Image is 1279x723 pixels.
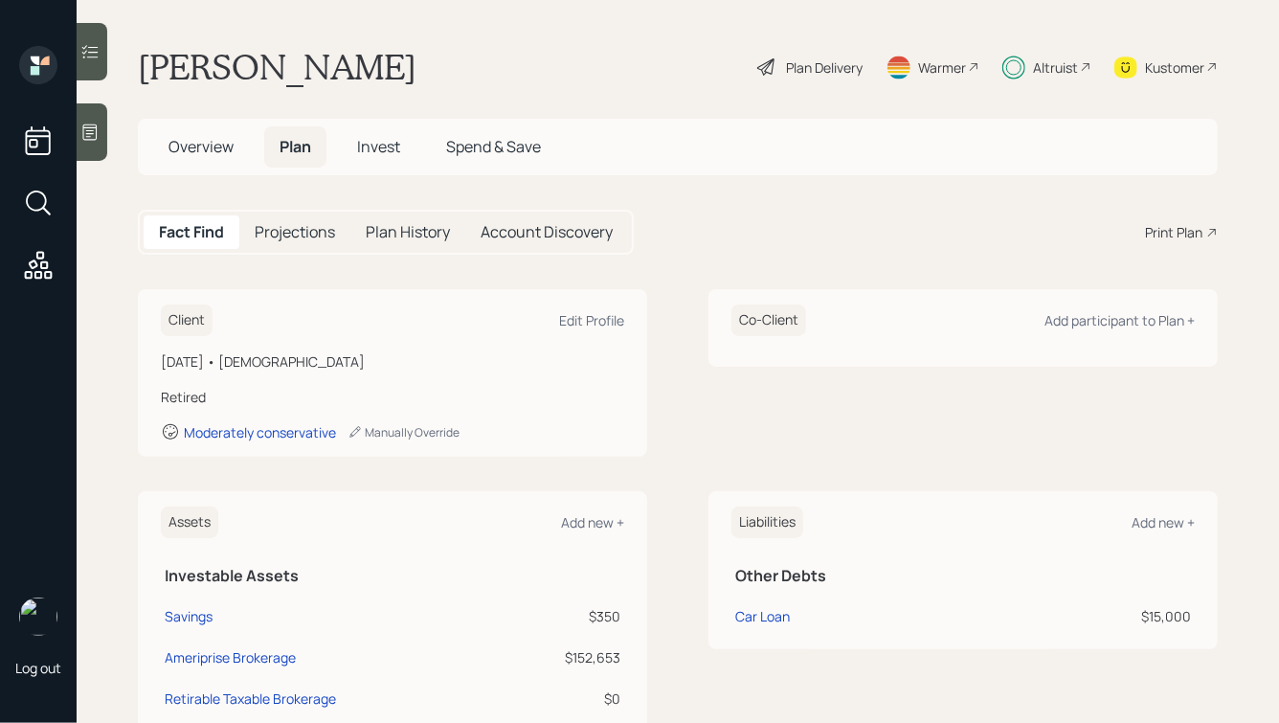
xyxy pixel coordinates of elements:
div: $152,653 [507,647,620,667]
div: Plan Delivery [786,57,863,78]
div: Edit Profile [559,311,624,329]
h6: Liabilities [731,507,803,538]
div: $0 [507,689,620,709]
h6: Assets [161,507,218,538]
span: Overview [168,136,234,157]
h6: Co-Client [731,305,806,336]
div: Kustomer [1145,57,1204,78]
h6: Client [161,305,213,336]
div: Altruist [1033,57,1078,78]
h5: Fact Find [159,223,224,241]
h1: [PERSON_NAME] [138,46,416,88]
h5: Account Discovery [481,223,613,241]
h5: Projections [255,223,335,241]
div: Manually Override [348,424,460,441]
div: Add new + [1132,513,1195,531]
span: Invest [357,136,400,157]
div: $15,000 [976,606,1191,626]
h5: Investable Assets [165,567,620,585]
div: Add new + [561,513,624,531]
div: Retired [161,387,624,407]
div: Print Plan [1145,222,1202,242]
span: Spend & Save [446,136,541,157]
h5: Plan History [366,223,450,241]
div: $350 [507,606,620,626]
div: Warmer [918,57,966,78]
div: Moderately conservative [184,423,336,441]
div: Add participant to Plan + [1044,311,1195,329]
div: Car Loan [735,606,790,626]
h5: Other Debts [735,567,1191,585]
div: Retirable Taxable Brokerage [165,689,336,709]
div: Ameriprise Brokerage [165,647,296,667]
div: Log out [15,659,61,677]
div: [DATE] • [DEMOGRAPHIC_DATA] [161,351,624,372]
div: Savings [165,606,213,626]
img: hunter_neumayer.jpg [19,598,57,636]
span: Plan [280,136,311,157]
